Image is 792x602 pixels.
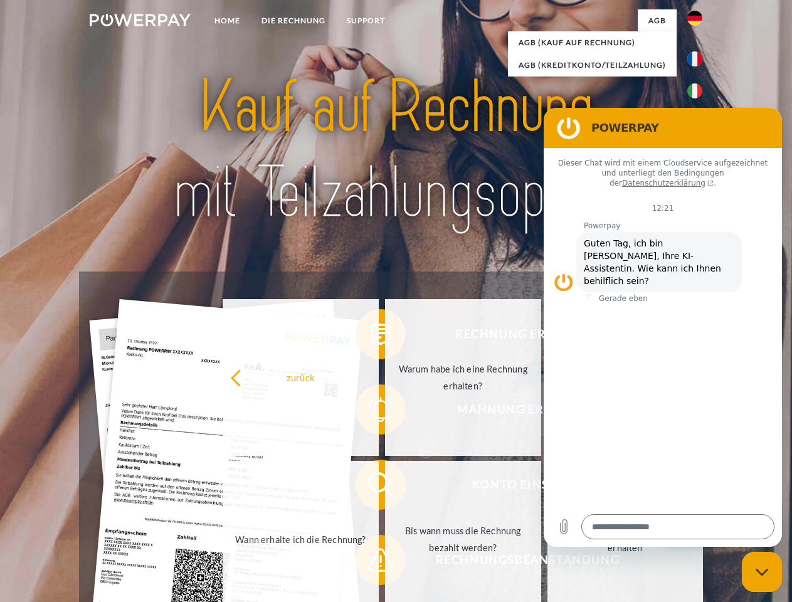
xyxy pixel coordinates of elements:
iframe: Schaltfläche zum Öffnen des Messaging-Fensters; Konversation läuft [742,552,782,592]
img: title-powerpay_de.svg [120,60,672,240]
div: Warum habe ich eine Rechnung erhalten? [393,361,534,394]
a: DIE RECHNUNG [251,9,336,32]
div: Wann erhalte ich die Rechnung? [230,531,371,547]
a: Home [204,9,251,32]
img: it [687,83,702,98]
a: AGB (Kauf auf Rechnung) [508,31,677,54]
a: agb [638,9,677,32]
div: Bis wann muss die Rechnung bezahlt werden? [393,522,534,556]
iframe: Messaging-Fenster [544,108,782,547]
img: de [687,11,702,26]
a: SUPPORT [336,9,396,32]
img: fr [687,51,702,66]
img: logo-powerpay-white.svg [90,14,191,26]
div: zurück [230,369,371,386]
a: AGB (Kreditkonto/Teilzahlung) [508,54,677,77]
